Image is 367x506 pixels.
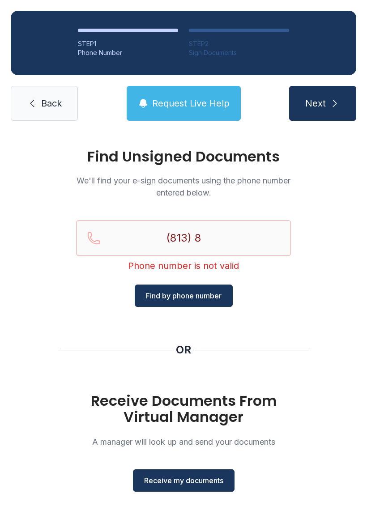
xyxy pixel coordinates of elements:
[144,475,223,486] span: Receive my documents
[189,39,289,48] div: STEP 2
[76,259,291,272] div: Phone number is not valid
[76,174,291,199] p: We'll find your e-sign documents using the phone number entered below.
[76,220,291,256] input: Reservation phone number
[305,97,326,110] span: Next
[76,436,291,448] p: A manager will look up and send your documents
[76,149,291,164] h1: Find Unsigned Documents
[146,290,222,301] span: Find by phone number
[76,393,291,425] h1: Receive Documents From Virtual Manager
[78,39,178,48] div: STEP 1
[41,97,62,110] span: Back
[78,48,178,57] div: Phone Number
[152,97,230,110] span: Request Live Help
[176,343,191,357] div: OR
[189,48,289,57] div: Sign Documents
